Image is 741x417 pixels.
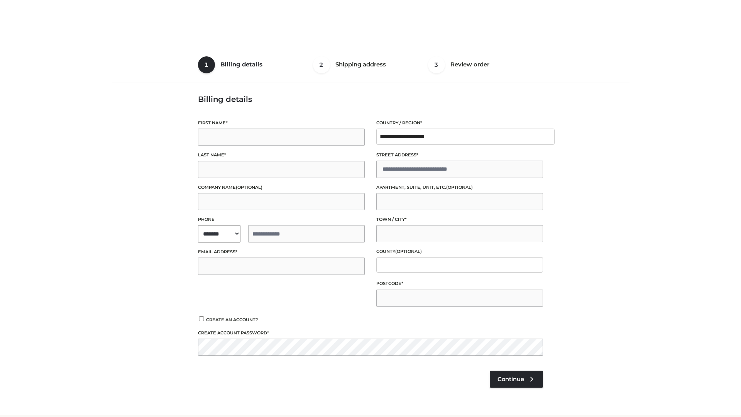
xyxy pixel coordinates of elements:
label: Email address [198,248,365,256]
label: Country / Region [376,119,543,127]
label: First name [198,119,365,127]
span: 1 [198,56,215,73]
label: Create account password [198,329,543,337]
label: Company name [198,184,365,191]
span: (optional) [446,185,473,190]
label: Phone [198,216,365,223]
input: Create an account? [198,316,205,321]
span: Review order [450,61,489,68]
label: Apartment, suite, unit, etc. [376,184,543,191]
span: Shipping address [335,61,386,68]
span: Continue [497,376,524,383]
label: Town / City [376,216,543,223]
span: (optional) [236,185,262,190]
span: Billing details [220,61,262,68]
label: Last name [198,151,365,159]
span: Create an account? [206,317,258,322]
label: Street address [376,151,543,159]
label: Postcode [376,280,543,287]
label: County [376,248,543,255]
span: (optional) [395,249,422,254]
a: Continue [490,371,543,388]
span: 2 [313,56,330,73]
span: 3 [428,56,445,73]
h3: Billing details [198,95,543,104]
